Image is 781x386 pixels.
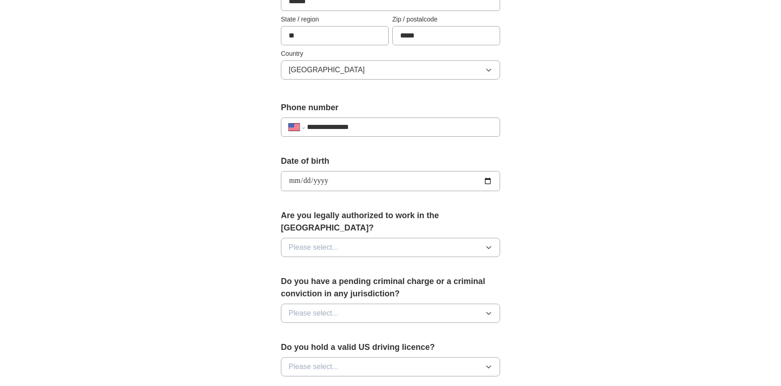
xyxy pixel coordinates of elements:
[281,102,500,114] label: Phone number
[281,15,389,24] label: State / region
[281,357,500,376] button: Please select...
[281,275,500,300] label: Do you have a pending criminal charge or a criminal conviction in any jurisdiction?
[281,209,500,234] label: Are you legally authorized to work in the [GEOGRAPHIC_DATA]?
[281,49,500,59] label: Country
[281,155,500,167] label: Date of birth
[392,15,500,24] label: Zip / postalcode
[281,238,500,257] button: Please select...
[281,341,500,354] label: Do you hold a valid US driving licence?
[281,60,500,80] button: [GEOGRAPHIC_DATA]
[281,304,500,323] button: Please select...
[289,242,338,253] span: Please select...
[289,308,338,319] span: Please select...
[289,361,338,372] span: Please select...
[289,64,365,75] span: [GEOGRAPHIC_DATA]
